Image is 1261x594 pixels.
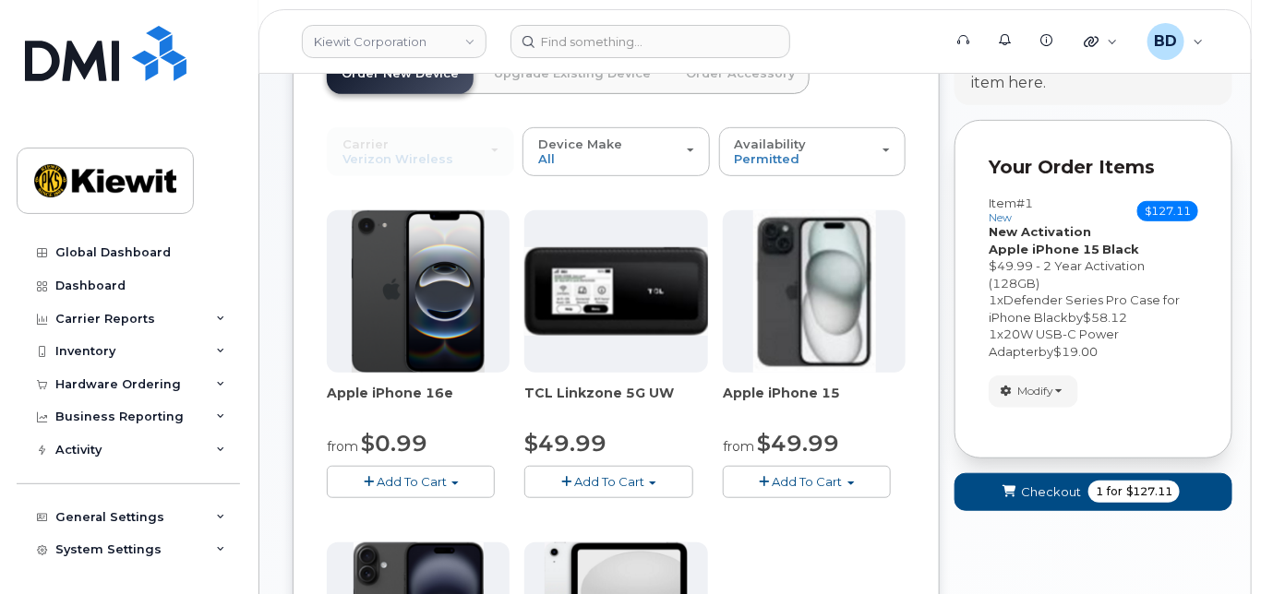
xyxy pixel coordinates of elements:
strong: Black [1102,242,1139,256]
span: All [538,151,555,166]
div: $49.99 - 2 Year Activation (128GB) [989,257,1198,291]
a: Order New Device [327,53,474,94]
span: Device Make [538,137,622,151]
span: Add To Cart [773,474,843,489]
span: 20W USB-C Power Adapter [989,327,1119,359]
img: iphone15.jpg [753,210,876,373]
div: x by [989,326,1198,360]
span: Availability [735,137,807,151]
small: from [327,438,358,455]
span: $0.99 [361,430,427,457]
span: Add To Cart [377,474,447,489]
span: for [1103,483,1126,500]
small: new [989,211,1012,224]
img: iphone16e.png [352,210,485,373]
span: Permitted [735,151,800,166]
span: $127.11 [1126,483,1172,500]
span: Add To Cart [574,474,644,489]
span: 1 [989,327,997,341]
button: Add To Cart [524,466,692,498]
span: $58.12 [1083,310,1127,325]
a: Order Accessory [671,53,810,94]
span: Defender Series Pro Case for iPhone Black [989,292,1180,325]
a: Upgrade Existing Device [479,53,666,94]
a: Kiewit Corporation [302,25,486,58]
div: Apple iPhone 15 [723,384,906,421]
button: Add To Cart [327,466,495,498]
div: Quicklinks [1071,23,1131,60]
strong: New Activation [989,224,1091,239]
button: Add To Cart [723,466,891,498]
input: Find something... [510,25,790,58]
p: Your Order Items [989,154,1198,181]
span: $49.99 [757,430,839,457]
span: 1 [1096,483,1103,500]
div: Apple iPhone 16e [327,384,510,421]
div: Barbara Dye [1135,23,1217,60]
strong: Apple iPhone 15 [989,242,1099,256]
span: Checkout [1021,483,1081,501]
h3: Item [989,196,1033,223]
span: #1 [1016,196,1033,210]
span: 1 [989,292,997,307]
img: linkzone5g.png [524,247,707,336]
span: $49.99 [524,430,606,457]
button: Checkout 1 for $127.11 [955,473,1232,511]
div: x by [989,291,1198,326]
small: from [723,438,754,455]
span: $19.00 [1053,344,1098,359]
iframe: Messenger Launcher [1181,514,1247,580]
div: TCL Linkzone 5G UW [524,384,707,421]
span: $127.11 [1137,201,1198,221]
button: Device Make All [522,127,710,175]
span: Modify [1017,383,1053,399]
span: BD [1154,30,1177,53]
button: Availability Permitted [719,127,907,175]
button: Modify [989,375,1078,408]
